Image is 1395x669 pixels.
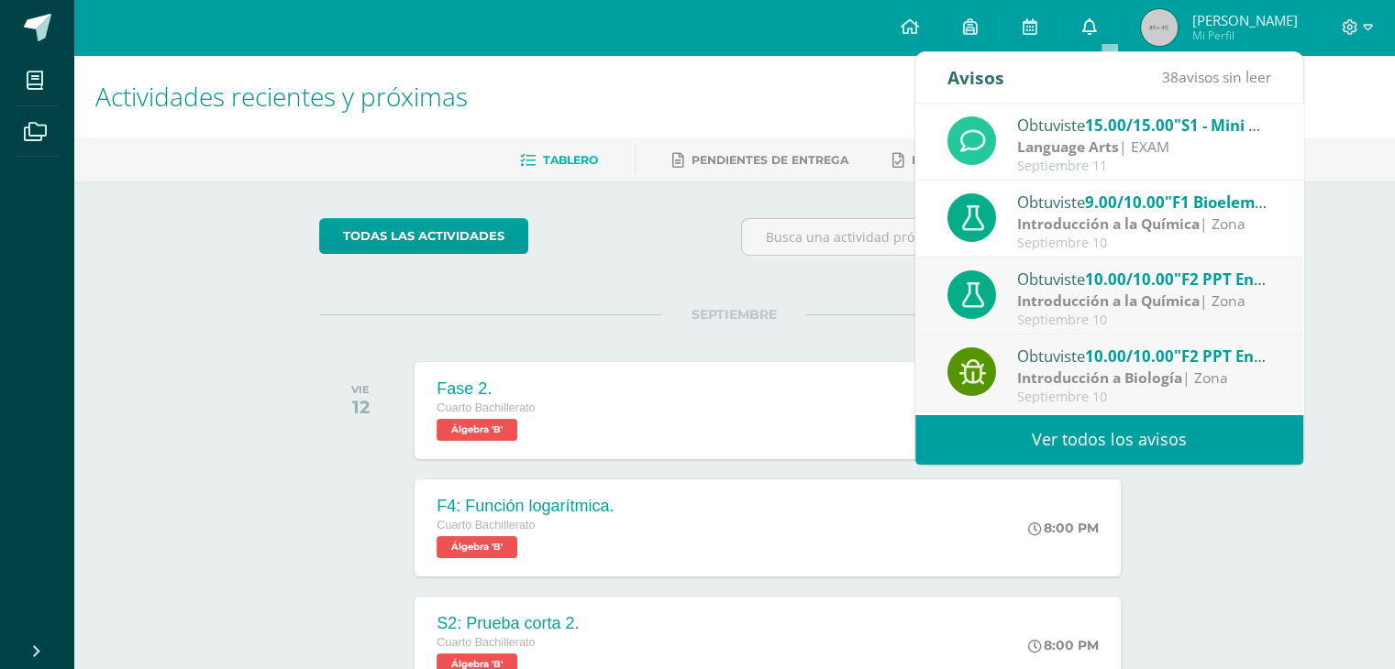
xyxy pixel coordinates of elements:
span: 38 [1162,67,1179,87]
a: Entregadas [892,146,993,175]
a: Pendientes de entrega [672,146,848,175]
div: 8:00 PM [1028,520,1099,536]
div: | Zona [1017,214,1272,235]
div: | EXAM [1017,137,1272,158]
a: todas las Actividades [319,218,528,254]
span: Entregadas [912,153,993,167]
span: "S1 - Mini Quiz (modals)" [1174,115,1359,136]
span: 15.00/15.00 [1085,115,1174,136]
div: Septiembre 10 [1017,236,1272,251]
span: 10.00/10.00 [1085,269,1174,290]
div: Septiembre 10 [1017,389,1272,405]
span: 9.00/10.00 [1085,192,1165,213]
span: Cuarto Bachillerato [437,519,535,532]
div: 12 [351,396,370,418]
div: | Zona [1017,367,1272,389]
span: SEPTIEMBRE [662,306,806,323]
span: Pendientes de entrega [692,153,848,167]
span: Cuarto Bachillerato [437,401,535,414]
span: avisos sin leer [1162,67,1271,87]
strong: Introducción a la Química [1017,214,1200,234]
span: Mi Perfil [1191,27,1297,43]
a: Tablero [520,146,598,175]
span: Tablero [543,153,598,167]
span: Álgebra 'B' [437,419,517,441]
a: Ver todos los avisos [915,414,1303,465]
div: Obtuviste en [1017,190,1272,214]
span: Actividades recientes y próximas [95,79,468,114]
div: Obtuviste en [1017,113,1272,137]
div: Avisos [947,52,1004,103]
div: Obtuviste en [1017,267,1272,291]
img: 45x45 [1141,9,1178,46]
span: Cuarto Bachillerato [437,636,535,649]
div: Septiembre 10 [1017,313,1272,328]
div: S2: Prueba corta 2. [437,614,579,633]
span: Álgebra 'B' [437,536,517,558]
span: [PERSON_NAME] [1191,11,1297,29]
div: Fase 2. [437,379,535,399]
div: Obtuviste en [1017,344,1272,367]
strong: Language Arts [1017,137,1119,157]
div: | Zona [1017,291,1272,312]
div: F4: Función logarítmica. [437,497,614,516]
div: Septiembre 11 [1017,159,1272,174]
strong: Introducción a Biología [1017,367,1182,388]
strong: Introducción a la Química [1017,291,1200,311]
div: 8:00 PM [1028,637,1099,653]
input: Busca una actividad próxima aquí... [742,219,1148,255]
span: 10.00/10.00 [1085,345,1174,367]
div: VIE [351,383,370,396]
